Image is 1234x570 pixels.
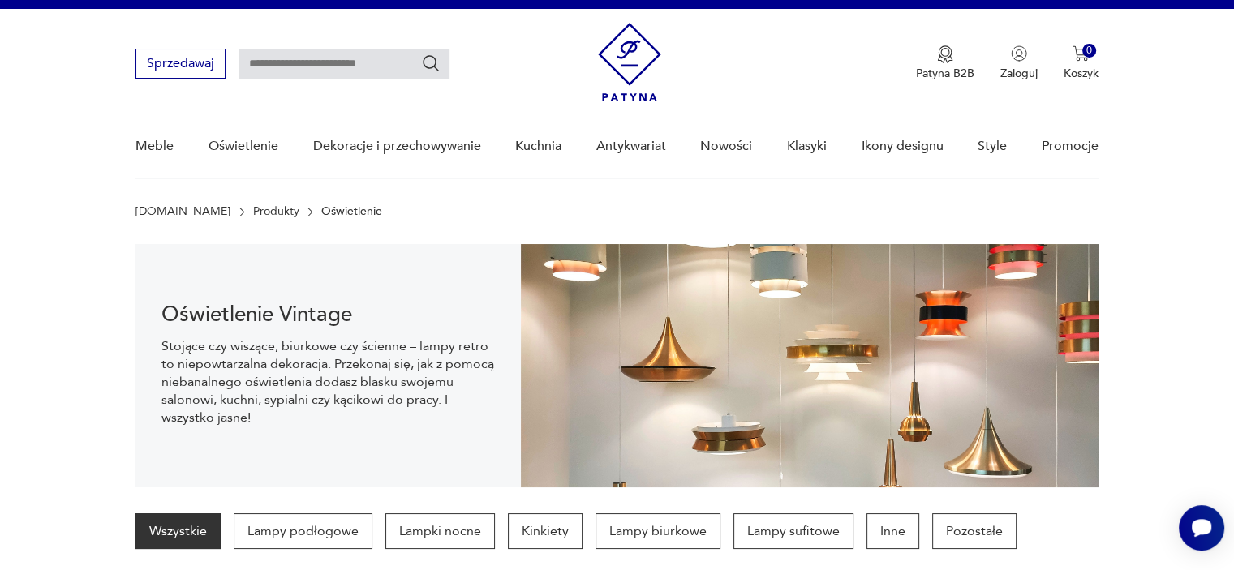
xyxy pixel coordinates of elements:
a: Wszystkie [135,513,221,549]
iframe: Smartsupp widget button [1179,505,1224,551]
a: Promocje [1042,115,1099,178]
a: [DOMAIN_NAME] [135,205,230,218]
a: Lampy sufitowe [733,513,853,549]
a: Pozostałe [932,513,1017,549]
a: Kinkiety [508,513,583,549]
a: Klasyki [787,115,827,178]
a: Lampy biurkowe [596,513,720,549]
img: Ikona medalu [937,45,953,63]
a: Dekoracje i przechowywanie [312,115,480,178]
p: Zaloguj [1000,66,1038,81]
a: Meble [135,115,174,178]
img: Ikonka użytkownika [1011,45,1027,62]
a: Lampki nocne [385,513,495,549]
button: 0Koszyk [1064,45,1099,81]
p: Koszyk [1064,66,1099,81]
div: 0 [1082,44,1096,58]
a: Nowości [700,115,752,178]
a: Ikony designu [861,115,943,178]
h1: Oświetlenie Vintage [161,305,495,324]
a: Sprzedawaj [135,59,226,71]
button: Sprzedawaj [135,49,226,79]
p: Oświetlenie [321,205,382,218]
img: Patyna - sklep z meblami i dekoracjami vintage [598,23,661,101]
a: Kuchnia [515,115,561,178]
a: Style [978,115,1007,178]
a: Oświetlenie [209,115,278,178]
a: Inne [866,513,919,549]
p: Patyna B2B [916,66,974,81]
a: Antykwariat [596,115,666,178]
p: Stojące czy wiszące, biurkowe czy ścienne – lampy retro to niepowtarzalna dekoracja. Przekonaj si... [161,337,495,426]
a: Produkty [253,205,299,218]
img: Oświetlenie [521,244,1099,487]
button: Zaloguj [1000,45,1038,81]
a: Lampy podłogowe [234,513,372,549]
img: Ikona koszyka [1073,45,1089,62]
button: Szukaj [421,54,441,73]
button: Patyna B2B [916,45,974,81]
a: Ikona medaluPatyna B2B [916,45,974,81]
